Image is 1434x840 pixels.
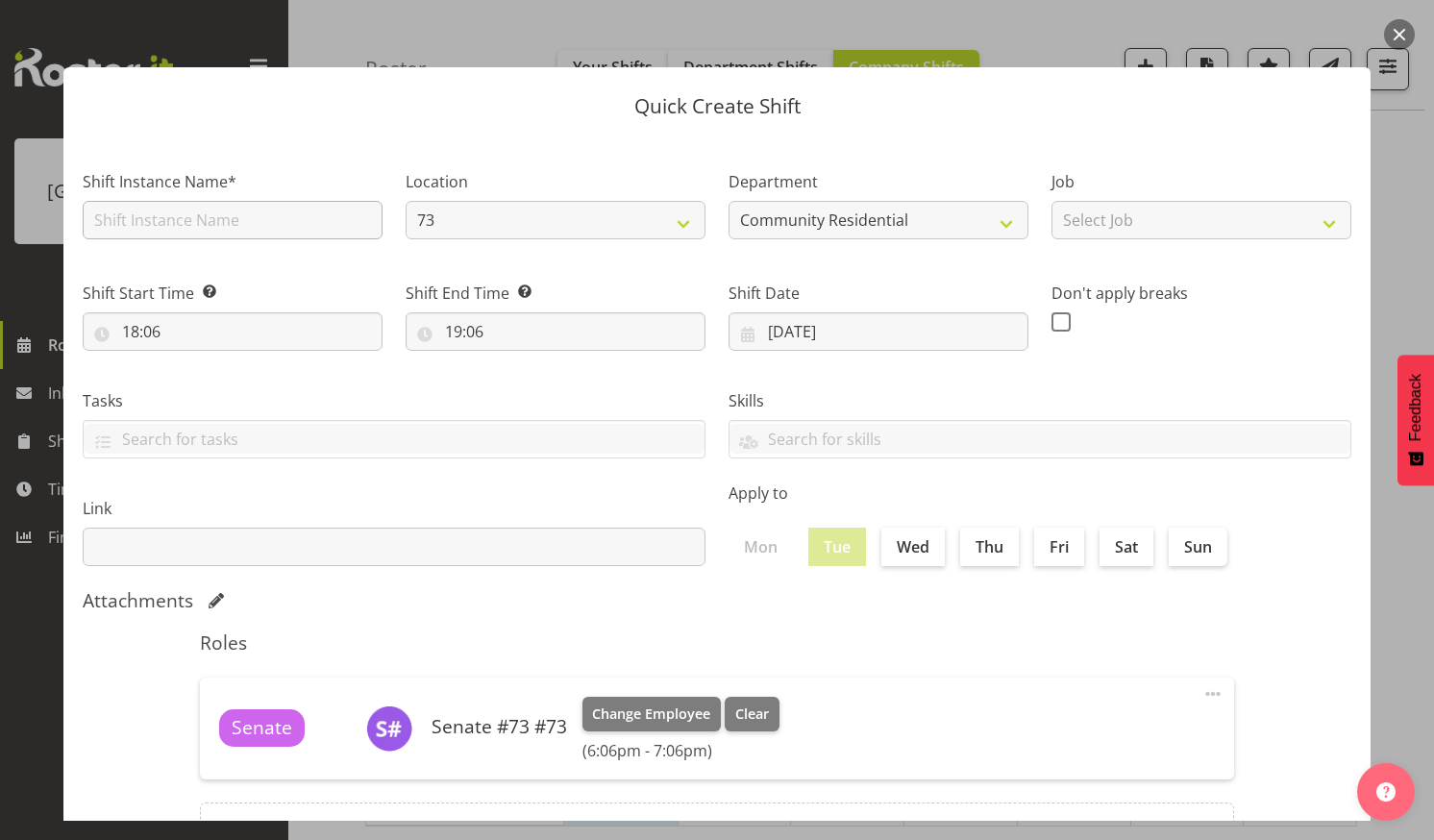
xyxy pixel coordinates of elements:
label: Sun [1169,528,1227,566]
label: Link [83,497,705,520]
label: Apply to [729,482,1351,505]
button: Feedback - Show survey [1397,355,1434,485]
input: Search for skills [729,424,1350,454]
label: Shift Start Time [83,282,383,305]
label: Shift End Time [406,282,705,305]
input: Search for tasks [84,424,705,454]
label: Thu [960,528,1019,566]
input: Click to select... [406,312,705,351]
input: Click to select... [83,312,383,351]
label: Shift Instance Name* [83,170,383,193]
h6: (6:06pm - 7:06pm) [582,741,779,760]
label: Wed [881,528,945,566]
label: Tasks [83,389,705,412]
label: Skills [729,389,1351,412]
label: Shift Date [729,282,1028,305]
span: Change Employee [592,704,710,725]
label: Location [406,170,705,193]
label: Department [729,170,1028,193]
span: Senate [232,714,292,742]
label: Job [1051,170,1351,193]
h5: Attachments [83,589,193,612]
h6: Senate #73 #73 [432,716,567,737]
p: Quick Create Shift [83,96,1351,116]
img: help-xxl-2.png [1376,782,1396,802]
label: Tue [808,528,866,566]
button: Clear [725,697,779,731]
h5: Roles [200,631,1234,655]
span: Feedback [1407,374,1424,441]
span: Clear [735,704,769,725]
input: Click to select... [729,312,1028,351]
label: Don't apply breaks [1051,282,1351,305]
label: Mon [729,528,793,566]
button: Change Employee [582,697,722,731]
input: Shift Instance Name [83,201,383,239]
label: Sat [1100,528,1153,566]
img: senate-73-agency3823.jpg [366,705,412,752]
label: Fri [1034,528,1084,566]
